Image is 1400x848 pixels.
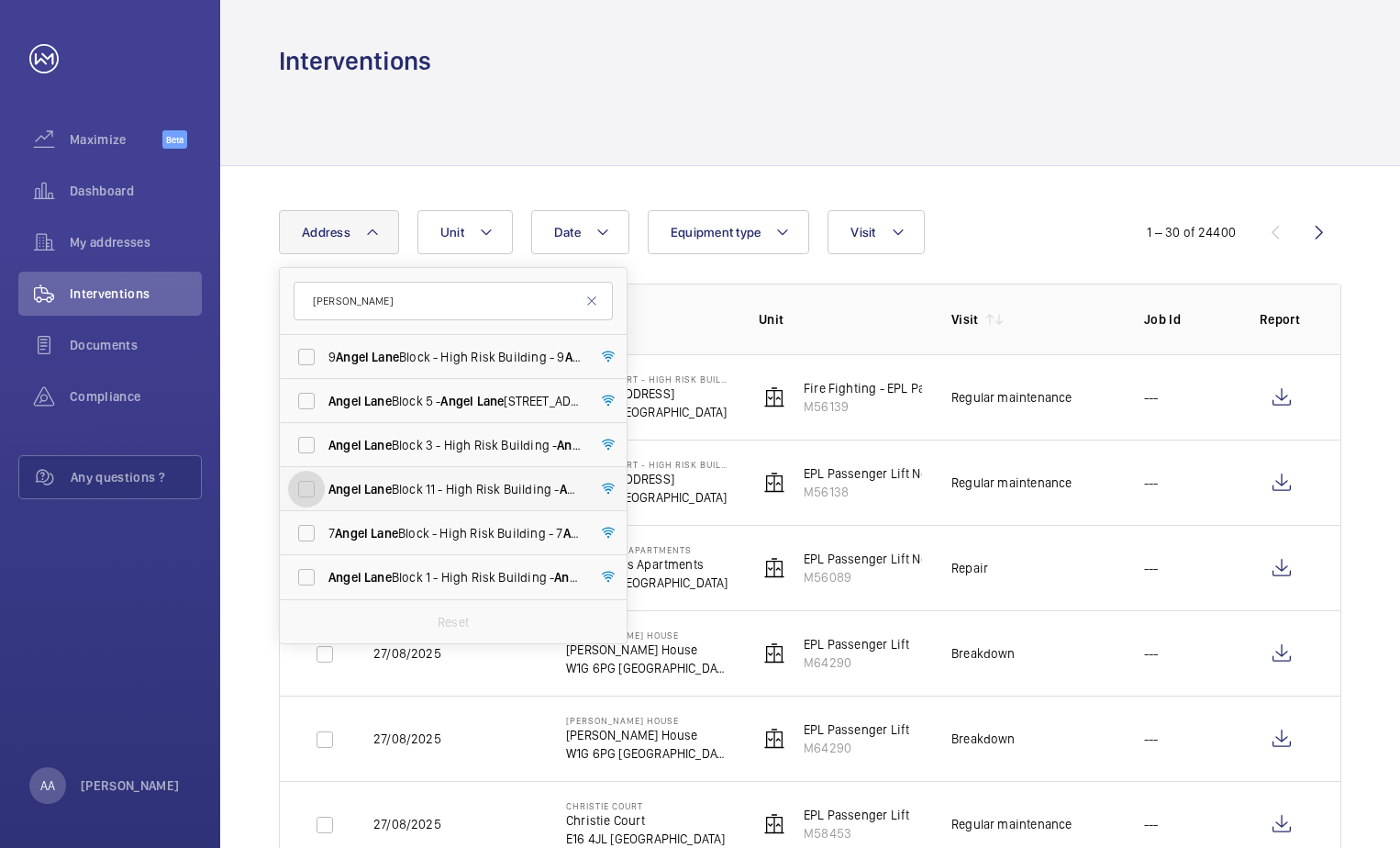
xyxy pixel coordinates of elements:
span: Angel [565,350,598,364]
p: IP2 8FG [GEOGRAPHIC_DATA] [566,403,729,421]
p: --- [1144,815,1159,833]
span: Lane [372,350,399,364]
span: Lane [364,394,392,408]
p: [PERSON_NAME] House [566,715,729,726]
div: Regular maintenance [951,388,1072,407]
button: Address [279,210,399,254]
p: [PERSON_NAME] House [566,641,729,659]
p: [PERSON_NAME] House [566,630,729,641]
span: Angel [335,526,368,541]
p: Job Id [1144,310,1230,329]
p: M58453 [804,824,909,842]
div: Breakdown [951,730,1016,748]
p: EPL Passenger Lift No 2 17-24 [804,550,972,568]
p: Address [566,310,729,329]
p: Report [1260,310,1304,329]
div: Breakdown [951,644,1016,663]
h1: Interventions [279,44,431,78]
span: Date [554,225,581,240]
p: 3 Pearl Court - High Risk Building [566,374,729,385]
span: Lane [364,570,392,585]
span: 9 Block - High Risk Building - 9 [STREET_ADDRESS] [328,348,581,366]
p: M64290 [804,739,909,757]
p: --- [1144,730,1159,748]
span: Angel [328,482,361,497]
p: --- [1144,474,1159,492]
p: E16 4JL [GEOGRAPHIC_DATA] [566,830,726,848]
span: Angel [328,570,361,585]
div: Regular maintenance [951,815,1072,833]
span: Dashboard [70,182,202,200]
img: elevator.svg [763,642,785,664]
img: elevator.svg [763,557,785,579]
input: Search by address [294,282,613,320]
p: 27/08/2025 [373,815,441,833]
p: EPL Passenger Lift No 1 [804,464,936,483]
p: [PERSON_NAME] House [566,726,729,744]
p: EPL Passenger Lift [804,635,909,653]
p: EPL Passenger Lift [804,806,909,824]
p: W1G 6PG [GEOGRAPHIC_DATA] [566,659,729,677]
span: Lane [364,438,392,452]
span: Block 1 - High Risk Building - [STREET_ADDRESS] [328,568,581,586]
p: AA [40,776,55,795]
p: Christie Court [566,811,726,830]
span: Angel [328,394,361,408]
span: Block 11 - High Risk Building - [STREET_ADDRESS] [328,480,581,498]
span: Compliance [70,387,202,406]
button: Date [531,210,629,254]
span: Angel [328,438,361,452]
button: Unit [417,210,513,254]
div: 1 – 30 of 24400 [1147,223,1236,241]
span: Lane [364,482,392,497]
p: EPL Passenger Lift [804,720,909,739]
p: 27/08/2025 [373,730,441,748]
p: Christie Court [566,800,726,811]
span: Angel [440,394,473,408]
p: The Sidings Apartments [566,544,728,555]
img: elevator.svg [763,728,785,750]
p: 3 Pearl Court - High Risk Building [566,459,729,470]
p: E16 2FH [GEOGRAPHIC_DATA] [566,574,728,592]
p: Reset [438,613,469,631]
p: [PERSON_NAME] [81,776,180,795]
span: Lane [477,394,505,408]
span: Unit [440,225,464,240]
button: Visit [828,210,924,254]
div: Repair [951,559,988,577]
p: Unit [759,310,922,329]
span: Angel [554,570,587,585]
button: Equipment type [648,210,810,254]
span: Beta [162,130,187,149]
p: Fire Fighting - EPL Passenger Lift No 2 [804,379,1022,397]
span: Any questions ? [71,468,201,486]
span: Lane [371,526,398,541]
img: elevator.svg [763,472,785,494]
span: Interventions [70,285,202,303]
p: M64290 [804,653,909,672]
span: Angel [563,526,596,541]
img: elevator.svg [763,813,785,835]
span: Documents [70,336,202,354]
p: M56089 [804,568,972,586]
span: Angel [560,482,593,497]
p: Visit [951,310,979,329]
p: IP2 8FG [GEOGRAPHIC_DATA] [566,488,729,507]
p: W1G 6PG [GEOGRAPHIC_DATA] [566,744,729,763]
span: Angel [336,350,369,364]
span: Angel [557,438,590,452]
p: --- [1144,644,1159,663]
p: [STREET_ADDRESS] [566,470,729,488]
p: --- [1144,559,1159,577]
p: M56138 [804,483,936,501]
p: --- [1144,388,1159,407]
span: 7 Block - High Risk Building - 7 [STREET_ADDRESS] [328,524,581,542]
span: Block 3 - High Risk Building - [STREET_ADDRESS] [328,436,581,454]
div: Regular maintenance [951,474,1072,492]
span: Visit [850,225,875,240]
p: 27/08/2025 [373,644,441,663]
p: The Sidings Apartments [566,555,728,574]
p: [STREET_ADDRESS] [566,385,729,403]
span: Maximize [70,130,162,149]
p: M56139 [804,397,1022,416]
